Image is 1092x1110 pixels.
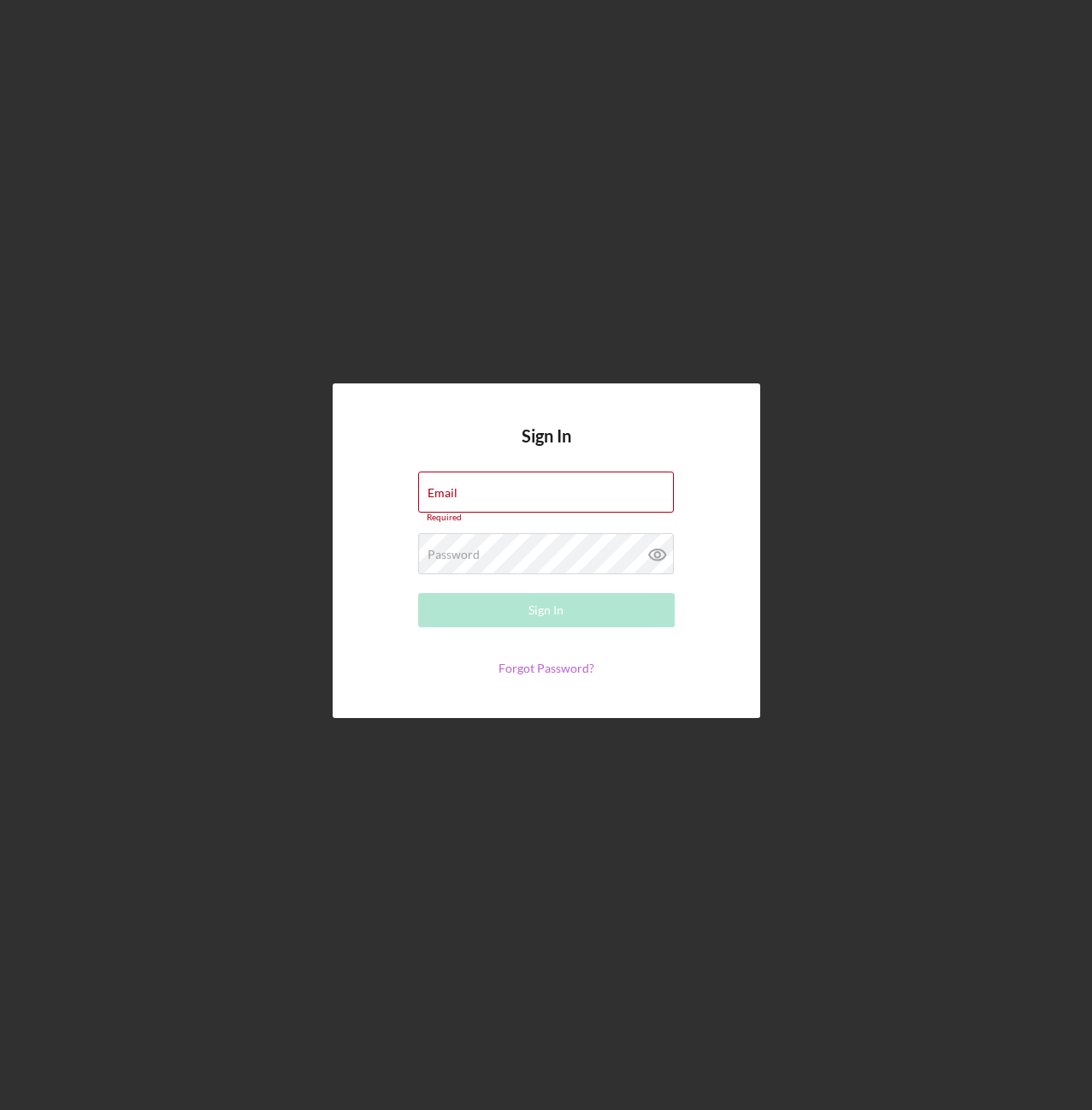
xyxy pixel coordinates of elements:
a: Forgot Password? [499,661,594,675]
label: Password [428,548,480,561]
h4: Sign In [522,426,571,472]
div: Sign In [528,593,564,627]
button: Sign In [418,593,675,627]
label: Email [428,486,457,500]
div: Required [418,513,675,523]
